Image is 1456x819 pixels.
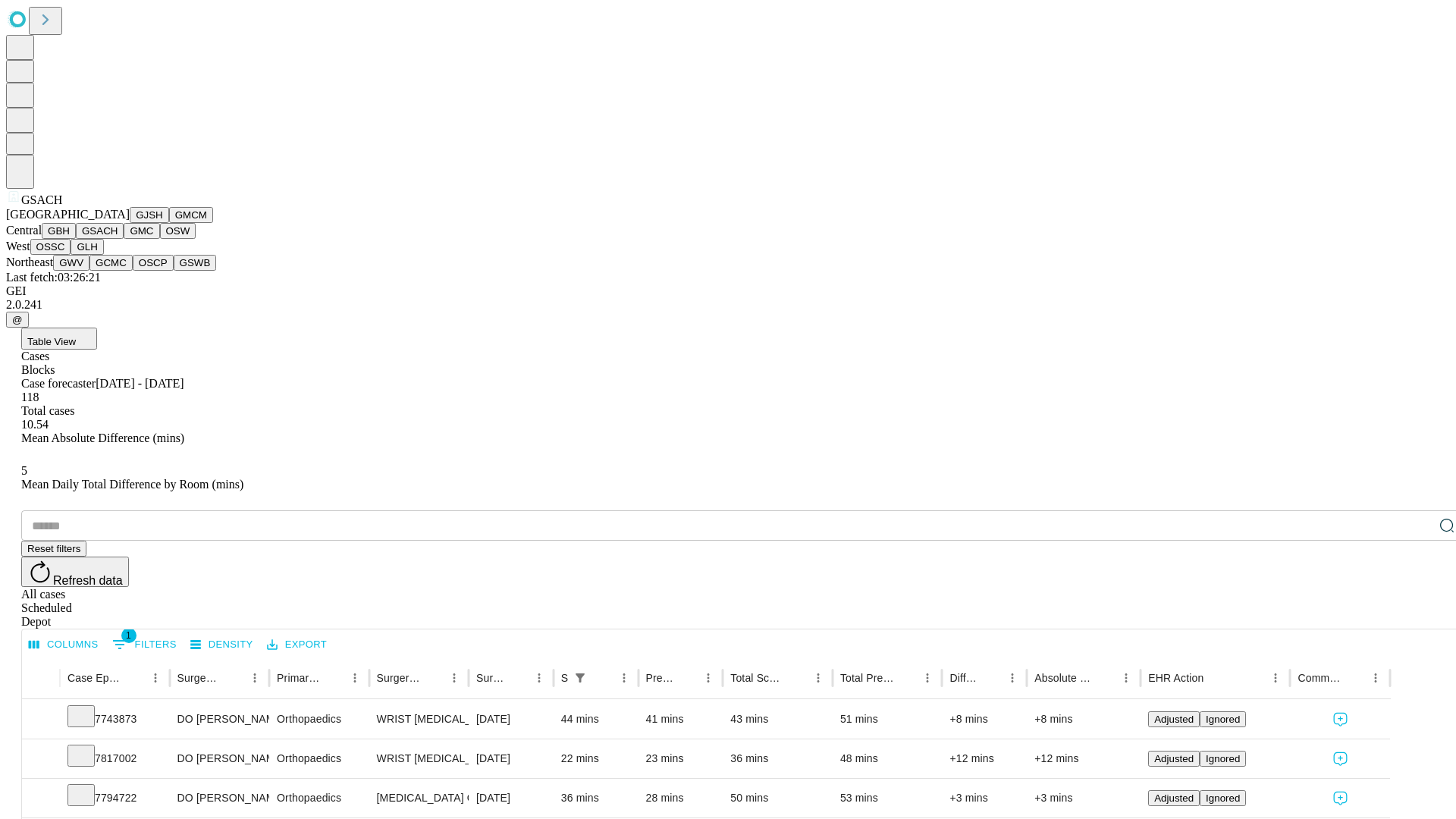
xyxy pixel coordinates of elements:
button: GBH [42,223,76,239]
div: Total Scheduled Duration [730,672,785,684]
button: Sort [507,667,529,689]
button: Show filters [108,632,180,657]
div: +8 mins [949,700,1019,739]
div: Orthopaedics [277,700,361,739]
button: Table View [21,328,97,350]
span: Table View [27,336,76,347]
div: 7817002 [67,739,162,778]
button: OSW [160,223,196,239]
button: GLH [71,239,103,255]
span: Ignored [1206,753,1240,764]
button: Sort [422,667,444,689]
button: Sort [592,667,613,689]
button: Ignored [1200,751,1246,767]
span: [GEOGRAPHIC_DATA] [6,208,130,221]
div: 23 mins [646,739,716,778]
button: Sort [223,667,244,689]
div: Orthopaedics [277,739,361,778]
span: Mean Daily Total Difference by Room (mins) [21,478,243,491]
button: Menu [613,667,635,689]
button: Adjusted [1148,751,1200,767]
div: 43 mins [730,700,825,739]
button: Reset filters [21,541,86,557]
span: Ignored [1206,714,1240,725]
div: +12 mins [1034,739,1133,778]
div: 22 mins [561,739,631,778]
button: Expand [30,786,52,812]
span: Adjusted [1154,714,1194,725]
div: 2.0.241 [6,298,1450,312]
button: GSWB [174,255,217,271]
div: [MEDICAL_DATA] OR CAPSULE HAND OR FINGER [377,779,461,817]
span: Adjusted [1154,753,1194,764]
span: Adjusted [1154,792,1194,804]
span: GSACH [21,193,62,206]
div: Orthopaedics [277,779,361,817]
span: Total cases [21,404,74,417]
div: WRIST [MEDICAL_DATA] SURGERY RELEASE TRANSVERSE [MEDICAL_DATA] LIGAMENT [377,700,461,739]
div: DO [PERSON_NAME] [PERSON_NAME] [177,779,262,817]
button: Menu [1365,667,1386,689]
button: GJSH [130,207,169,223]
div: +3 mins [1034,779,1133,817]
button: Show filters [570,667,591,689]
button: Menu [1116,667,1137,689]
button: Menu [1265,667,1286,689]
button: Menu [244,667,265,689]
button: Sort [676,667,698,689]
button: Menu [698,667,719,689]
button: @ [6,312,29,328]
button: OSSC [30,239,71,255]
div: 28 mins [646,779,716,817]
button: GCMC [89,255,133,271]
span: 5 [21,464,27,477]
button: Expand [30,707,52,733]
span: West [6,240,30,253]
div: 50 mins [730,779,825,817]
button: Sort [1094,667,1116,689]
button: Sort [124,667,145,689]
span: Northeast [6,256,53,268]
div: 1 active filter [570,667,591,689]
div: 36 mins [730,739,825,778]
button: Sort [896,667,917,689]
button: Adjusted [1148,711,1200,727]
button: OSCP [133,255,174,271]
div: Total Predicted Duration [840,672,895,684]
span: Last fetch: 03:26:21 [6,271,101,284]
div: WRIST [MEDICAL_DATA] SURGERY RELEASE TRANSVERSE [MEDICAL_DATA] LIGAMENT [377,739,461,778]
div: Surgery Name [377,672,421,684]
button: Sort [786,667,808,689]
div: Surgery Date [476,672,506,684]
div: Comments [1298,672,1341,684]
span: 10.54 [21,418,49,431]
button: Ignored [1200,790,1246,806]
button: GWV [53,255,89,271]
button: Select columns [25,633,102,657]
div: DO [PERSON_NAME] [PERSON_NAME] [177,700,262,739]
div: Case Epic Id [67,672,122,684]
span: Refresh data [53,574,123,587]
div: EHR Action [1148,672,1203,684]
button: Menu [529,667,550,689]
button: Expand [30,746,52,773]
button: Sort [981,667,1002,689]
button: GMCM [169,207,213,223]
span: Central [6,224,42,237]
span: [DATE] - [DATE] [96,377,184,390]
div: +8 mins [1034,700,1133,739]
span: Mean Absolute Difference (mins) [21,431,184,444]
div: DO [PERSON_NAME] [PERSON_NAME] [177,739,262,778]
button: GMC [124,223,159,239]
div: Surgeon Name [177,672,221,684]
span: Reset filters [27,543,80,554]
div: 7743873 [67,700,162,739]
span: @ [12,314,23,325]
span: 118 [21,391,39,403]
button: Ignored [1200,711,1246,727]
button: Sort [1344,667,1365,689]
button: Menu [1002,667,1023,689]
div: 41 mins [646,700,716,739]
button: Menu [344,667,366,689]
div: 44 mins [561,700,631,739]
